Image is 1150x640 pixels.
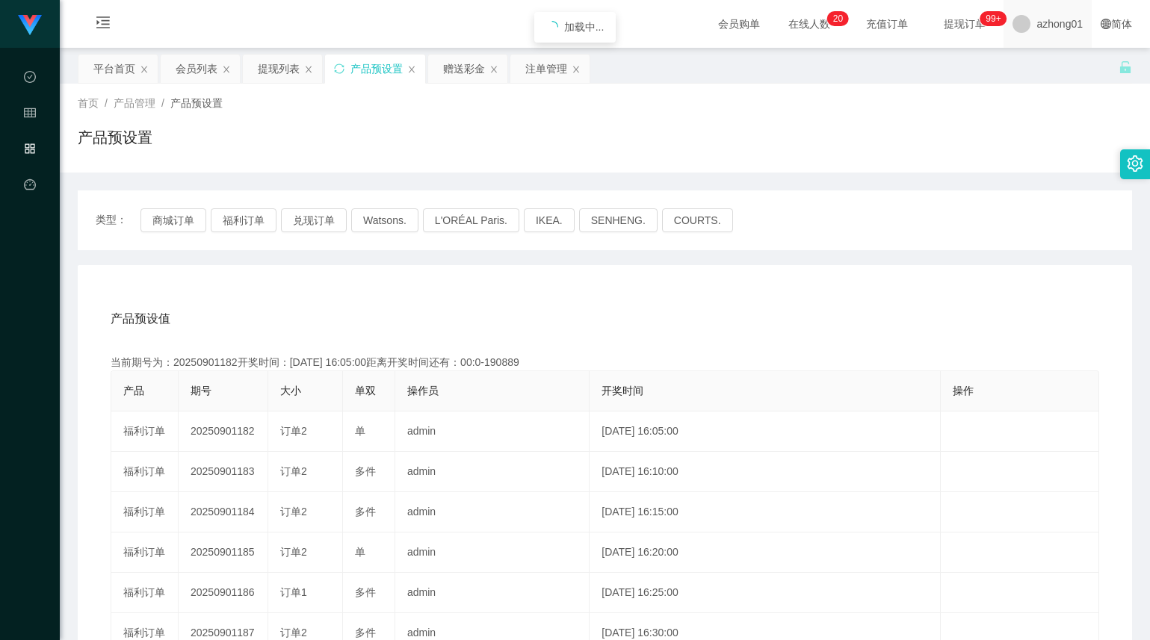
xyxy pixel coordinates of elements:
[281,208,347,232] button: 兑现订单
[423,208,519,232] button: L'ORÉAL Paris.
[280,425,307,437] span: 订单2
[222,65,231,74] i: 图标: close
[111,452,179,492] td: 福利订单
[395,411,590,452] td: admin
[590,573,941,613] td: [DATE] 16:25:00
[280,546,307,558] span: 订单2
[395,492,590,532] td: admin
[355,627,376,639] span: 多件
[355,586,376,598] span: 多件
[564,21,605,33] span: 加载中...
[78,1,129,49] i: 图标: menu-unfold
[78,126,152,149] h1: 产品预设置
[524,208,575,232] button: IKEA.
[111,355,1099,370] div: 当前期号为：20250901182开奖时间：[DATE] 16:05:00距离开奖时间还有：00:0-190889
[161,97,164,109] span: /
[395,452,590,492] td: admin
[355,385,376,397] span: 单双
[24,100,36,130] i: 图标: table
[355,465,376,477] span: 多件
[781,19,838,29] span: 在线人数
[355,506,376,518] span: 多件
[590,492,941,532] td: [DATE] 16:15:00
[334,63,344,74] i: 图标: sync
[572,65,581,74] i: 图标: close
[407,65,416,74] i: 图标: close
[111,532,179,573] td: 福利订单
[24,72,36,205] span: 数据中心
[179,573,268,613] td: 20250901186
[280,586,307,598] span: 订单1
[355,546,365,558] span: 单
[179,411,268,452] td: 20250901182
[93,55,135,83] div: 平台首页
[179,492,268,532] td: 20250901184
[859,19,915,29] span: 充值订单
[590,532,941,573] td: [DATE] 16:20:00
[579,208,658,232] button: SENHENG.
[24,108,36,240] span: 会员管理
[1101,19,1111,29] i: 图标: global
[96,208,140,232] span: 类型：
[395,573,590,613] td: admin
[170,97,223,109] span: 产品预设置
[443,55,485,83] div: 赠送彩金
[590,452,941,492] td: [DATE] 16:10:00
[105,97,108,109] span: /
[211,208,276,232] button: 福利订单
[176,55,217,83] div: 会员列表
[546,21,558,33] i: icon: loading
[662,208,733,232] button: COURTS.
[953,385,974,397] span: 操作
[827,11,849,26] sup: 20
[24,64,36,94] i: 图标: check-circle-o
[833,11,838,26] p: 2
[280,465,307,477] span: 订单2
[936,19,993,29] span: 提现订单
[111,492,179,532] td: 福利订单
[355,425,365,437] span: 单
[280,385,301,397] span: 大小
[111,411,179,452] td: 福利订单
[1119,60,1132,74] i: 图标: unlock
[24,170,36,321] a: 图标: dashboard平台首页
[179,452,268,492] td: 20250901183
[304,65,313,74] i: 图标: close
[140,65,149,74] i: 图标: close
[123,385,144,397] span: 产品
[111,310,170,328] span: 产品预设值
[395,532,590,573] td: admin
[280,506,307,518] span: 订单2
[351,208,418,232] button: Watsons.
[179,532,268,573] td: 20250901185
[489,65,498,74] i: 图标: close
[111,573,179,613] td: 福利订单
[602,385,643,397] span: 开奖时间
[258,55,300,83] div: 提现列表
[78,97,99,109] span: 首页
[590,411,941,452] td: [DATE] 16:05:00
[350,55,403,83] div: 产品预设置
[525,55,567,83] div: 注单管理
[24,136,36,166] i: 图标: appstore-o
[407,385,439,397] span: 操作员
[24,143,36,276] span: 产品管理
[18,15,42,36] img: logo.9652507e.png
[114,97,155,109] span: 产品管理
[1127,155,1143,172] i: 图标: setting
[140,208,206,232] button: 商城订单
[191,385,211,397] span: 期号
[838,11,843,26] p: 0
[280,627,307,639] span: 订单2
[980,11,1007,26] sup: 1051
